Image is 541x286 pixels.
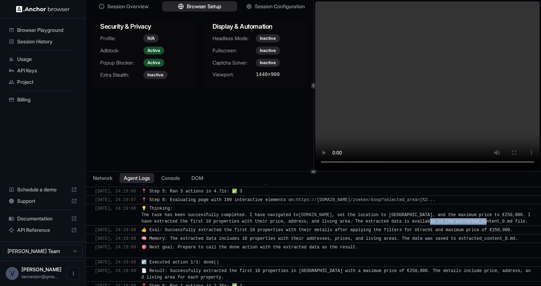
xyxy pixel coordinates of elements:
span: ​ [89,227,93,233]
div: V [6,267,19,280]
div: Schedule a demo [6,184,80,195]
span: ​ [89,244,93,251]
span: ​ [89,197,93,203]
span: Profile: [100,35,143,42]
h3: Display & Automation [213,22,299,32]
div: Project [6,76,80,88]
div: API Keys [6,65,80,76]
div: [DATE], 24:19:08 [95,235,136,242]
span: 📄 Result: Successfully extracted the first 10 properties in [GEOGRAPHIC_DATA] with a maximum pric... [141,268,531,280]
div: [DATE], 24:19:08 [95,227,136,233]
span: Headless Mode: [213,35,256,42]
span: Popup Blocker: [100,59,143,66]
span: Extra Stealth: [100,71,143,78]
span: ​ [89,268,93,274]
div: Inactive [143,71,167,79]
span: Vipin Tanna [21,266,62,272]
div: Usage [6,53,80,65]
span: API Keys [17,67,77,74]
div: [DATE], 24:19:08 [95,244,136,257]
button: Agent Logs [120,173,154,183]
div: [DATE], 24:19:08 [95,259,136,266]
button: DOM [187,173,208,183]
span: Browser Setup [187,3,221,10]
span: Support [17,197,68,205]
div: Documentation [6,213,80,224]
button: Network [89,173,117,183]
span: Session Configuration [255,3,305,10]
span: 📍 Step 5: Ran 3 actions in 4.71s: ✅ 3 [141,189,242,194]
button: Open menu [67,267,80,280]
span: Documentation [17,215,68,222]
span: ​ [89,188,93,195]
span: 🎯 Next goal: Prepare to call the done action with the extracted data as the result. [141,245,358,256]
div: Inactive [256,59,280,67]
span: ​ [89,259,93,266]
span: Session History [17,38,77,45]
span: Billing [17,96,77,103]
span: 1440 × 900 [256,71,280,78]
a: [DOMAIN_NAME] [298,213,332,218]
div: Billing [6,94,80,105]
span: Adblock: [100,47,143,54]
h3: Security & Privacy [100,22,187,32]
div: Active [143,47,164,54]
span: Schedule a demo [17,186,68,193]
span: tannavipin@gmail.com [21,274,57,279]
div: N/A [143,34,159,42]
span: Session Overview [107,3,148,10]
div: Session History [6,36,80,47]
span: 📍 Step 6: Evaluating page with 100 interactive elements on: [141,197,438,202]
span: Viewport: [213,71,256,78]
a: https://[DOMAIN_NAME]/zoeken/koop?selected_area=[%2... [296,197,435,202]
span: ☑️ Executed action 1/1: done() [141,260,219,265]
span: 🧠 Memory: The extracted data includes 10 properties with their addresses, prices, and living area... [141,236,518,241]
img: Anchor Logo [16,6,70,13]
span: 💡 Thinking: The task has been successfully completed. I have navigated to , set the location to [... [141,206,533,224]
button: Console [157,173,184,183]
div: Support [6,195,80,207]
span: Project [17,78,77,86]
div: Inactive [256,34,280,42]
div: [DATE], 24:19:06 [95,188,136,195]
span: ​ [89,205,93,212]
div: Browser Playground [6,24,80,36]
div: Active [143,59,164,67]
span: ​ [89,235,93,242]
div: [DATE], 24:19:08 [95,268,136,281]
span: API Reference [17,227,68,234]
div: Inactive [256,47,280,54]
span: Usage [17,56,77,63]
span: Fullscreen: [213,47,256,54]
div: [DATE], 24:19:07 [95,197,136,203]
span: Browser Playground [17,27,77,34]
div: [DATE], 24:19:08 [95,205,136,225]
span: Captcha Solver: [213,59,256,66]
div: API Reference [6,224,80,236]
span: 👍 Eval: Successfully extracted the first 10 properties with their details after applying the filt... [141,228,513,233]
